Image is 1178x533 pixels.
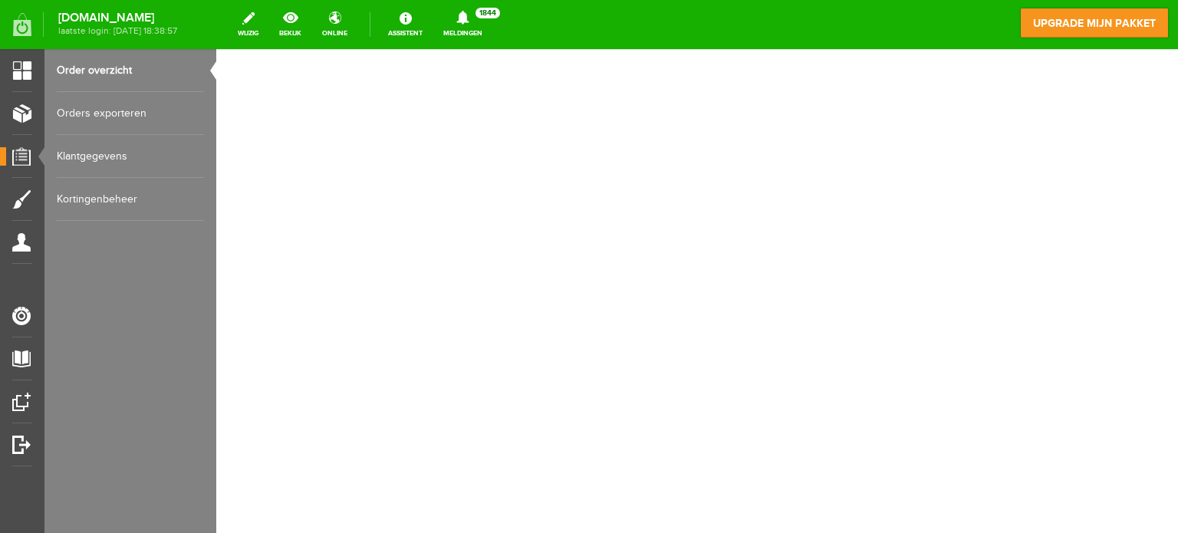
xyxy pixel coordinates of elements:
a: bekijk [270,8,311,41]
a: upgrade mijn pakket [1020,8,1169,38]
a: wijzig [229,8,268,41]
span: laatste login: [DATE] 18:38:57 [58,27,177,35]
a: Order overzicht [57,49,204,92]
a: online [313,8,357,41]
strong: [DOMAIN_NAME] [58,14,177,22]
a: Orders exporteren [57,92,204,135]
a: Meldingen1844 [434,8,492,41]
a: Klantgegevens [57,135,204,178]
a: Assistent [379,8,432,41]
span: 1844 [475,8,500,18]
a: Kortingenbeheer [57,178,204,221]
